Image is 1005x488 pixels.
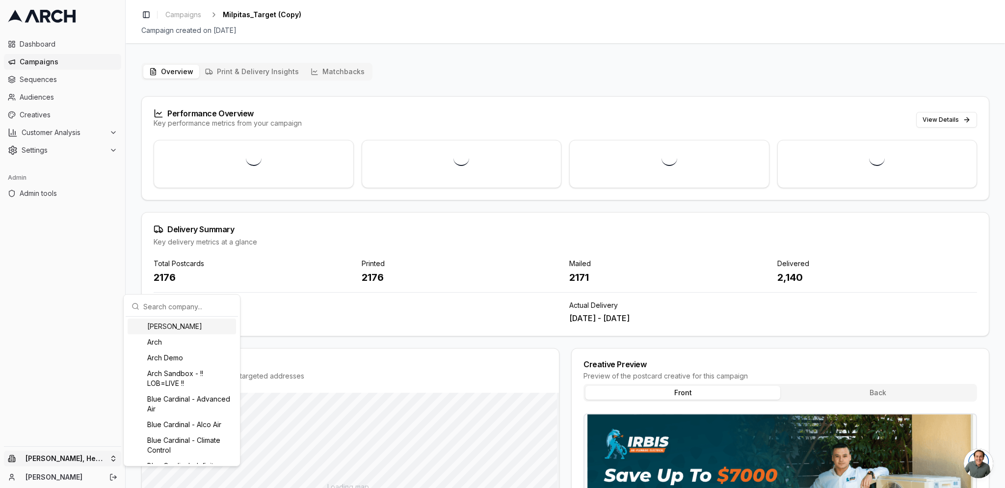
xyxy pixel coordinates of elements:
[128,417,236,433] div: Blue Cardinal - Alco Air
[126,317,238,464] div: Suggestions
[128,319,236,334] div: [PERSON_NAME]
[128,391,236,417] div: Blue Cardinal - Advanced Air
[143,297,232,316] input: Search company...
[128,350,236,366] div: Arch Demo
[128,334,236,350] div: Arch
[128,433,236,458] div: Blue Cardinal - Climate Control
[128,366,236,391] div: Arch Sandbox - !! LOB=LIVE !!
[128,458,236,484] div: Blue Cardinal - Infinity [US_STATE] Air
